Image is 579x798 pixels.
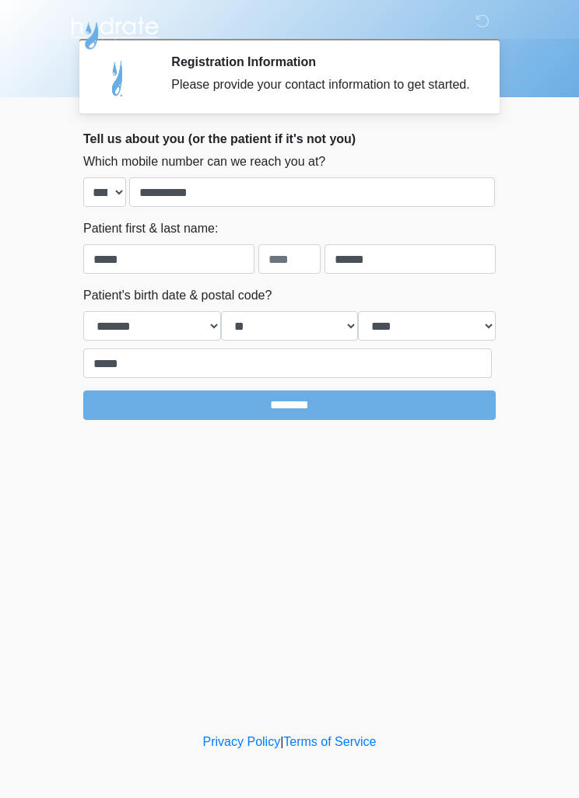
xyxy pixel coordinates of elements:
[83,131,496,146] h2: Tell us about you (or the patient if it's not you)
[283,735,376,748] a: Terms of Service
[83,152,325,171] label: Which mobile number can we reach you at?
[171,75,472,94] div: Please provide your contact information to get started.
[95,54,142,101] img: Agent Avatar
[280,735,283,748] a: |
[203,735,281,748] a: Privacy Policy
[68,12,161,51] img: Hydrate IV Bar - Scottsdale Logo
[83,286,272,305] label: Patient's birth date & postal code?
[83,219,218,238] label: Patient first & last name:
